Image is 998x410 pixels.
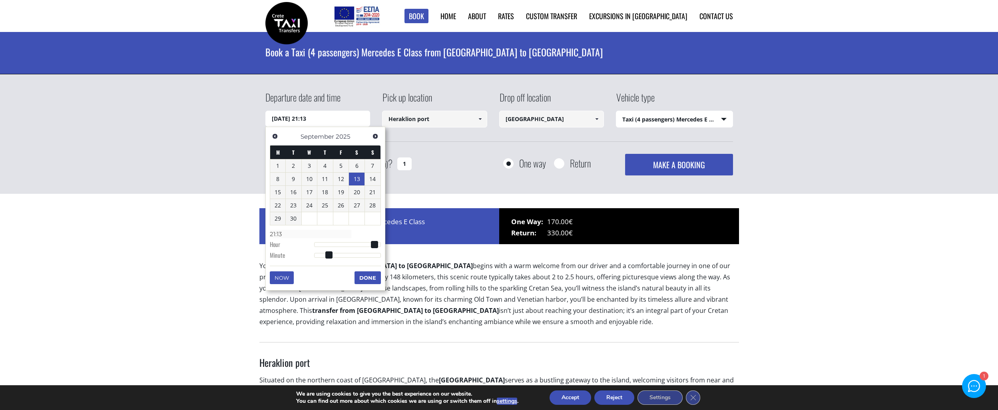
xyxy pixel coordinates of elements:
[317,199,333,212] a: 25
[349,173,365,185] a: 13
[355,148,358,156] span: Saturday
[340,148,342,156] span: Friday
[336,133,350,140] span: 2025
[265,2,308,44] img: Crete Taxi Transfers | Book a Taxi transfer from Heraklion port to Chania city | Crete Taxi Trans...
[365,159,380,172] a: 7
[324,148,326,156] span: Thursday
[276,148,280,156] span: Monday
[355,271,381,284] button: Done
[699,11,733,21] a: Contact us
[333,199,349,212] a: 26
[589,11,687,21] a: Excursions in [GEOGRAPHIC_DATA]
[286,173,301,185] a: 9
[550,390,591,405] button: Accept
[468,11,486,21] a: About
[312,306,499,315] b: transfer from [GEOGRAPHIC_DATA] to [GEOGRAPHIC_DATA]
[365,199,380,212] a: 28
[270,173,286,185] a: 8
[302,199,317,212] a: 24
[382,90,432,111] label: Pick up location
[265,90,341,111] label: Departure date and time
[370,131,381,142] a: Next
[439,376,505,384] strong: [GEOGRAPHIC_DATA]
[372,133,378,139] span: Next
[296,390,518,398] p: We are using cookies to give you the best experience on our website.
[286,159,301,172] a: 2
[270,199,286,212] a: 22
[302,173,317,185] a: 10
[317,186,333,199] a: 18
[302,186,317,199] a: 17
[270,251,314,261] dt: Minute
[259,208,499,244] div: Price for 1 x Taxi (4 passengers) Mercedes E Class
[259,260,739,334] p: Your taxi begins with a warm welcome from our driver and a comfortable journey in one of our prem...
[519,158,546,168] label: One way
[371,148,374,156] span: Sunday
[499,90,551,111] label: Drop off location
[286,199,301,212] a: 23
[498,11,514,21] a: Rates
[333,186,349,199] a: 19
[365,186,380,199] a: 21
[307,148,311,156] span: Wednesday
[511,227,547,239] span: Return:
[594,390,634,405] button: Reject
[686,390,700,405] button: Close GDPR Cookie Banner
[440,11,456,21] a: Home
[616,90,655,111] label: Vehicle type
[270,271,294,284] button: Now
[292,148,295,156] span: Tuesday
[349,159,365,172] a: 6
[499,111,604,127] input: Select drop-off location
[270,131,281,142] a: Previous
[296,398,518,405] p: You can find out more about which cookies we are using or switch them off in .
[590,111,604,127] a: Show All Items
[270,212,286,225] a: 29
[404,9,428,24] a: Book
[511,216,547,227] span: One Way:
[637,390,683,405] button: Settings
[302,159,317,172] a: 3
[317,173,333,185] a: 11
[365,173,380,185] a: 14
[301,133,334,140] span: September
[499,208,739,244] div: 170.00€ 330.00€
[259,356,739,374] h3: Heraklion port
[625,154,733,175] button: MAKE A BOOKING
[272,133,278,139] span: Previous
[286,212,301,225] a: 30
[349,186,365,199] a: 20
[265,18,308,26] a: Crete Taxi Transfers | Book a Taxi transfer from Heraklion port to Chania city | Crete Taxi Trans...
[349,199,365,212] a: 27
[265,32,733,72] h1: Book a Taxi (4 passengers) Mercedes E Class from [GEOGRAPHIC_DATA] to [GEOGRAPHIC_DATA]
[259,374,739,404] p: Situated on the northern coast of [GEOGRAPHIC_DATA], the serves as a bustling gateway to the isla...
[270,240,314,251] dt: Hour
[497,398,517,405] button: settings
[270,159,286,172] a: 1
[286,186,301,199] a: 16
[270,186,286,199] a: 15
[473,111,486,127] a: Show All Items
[333,173,349,185] a: 12
[570,158,591,168] label: Return
[526,11,577,21] a: Custom Transfer
[979,372,988,380] div: 1
[616,111,733,128] span: Taxi (4 passengers) Mercedes E Class
[333,4,380,28] img: e-bannersEUERDF180X90.jpg
[333,159,349,172] a: 5
[317,159,333,172] a: 4
[382,111,487,127] input: Select pickup location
